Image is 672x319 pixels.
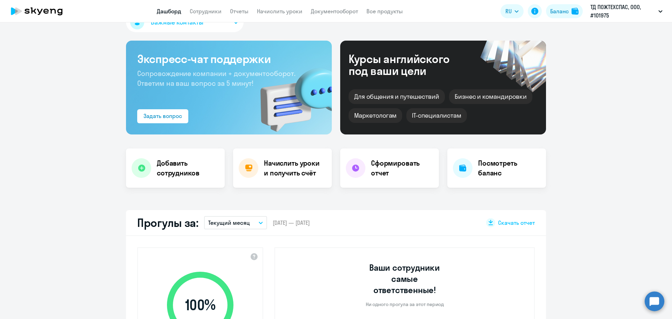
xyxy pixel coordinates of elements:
[143,112,182,120] div: Задать вопрос
[546,4,583,18] button: Балансbalance
[498,219,535,227] span: Скачать отчет
[505,7,512,15] span: RU
[126,13,244,32] button: Важные контакты
[250,56,332,134] img: bg-img
[137,216,198,230] h2: Прогулы за:
[590,3,656,20] p: ТД ПОЖТЕХСПАС, ООО, #101975
[572,8,579,15] img: balance
[273,219,310,227] span: [DATE] — [DATE]
[349,108,402,123] div: Маркетологам
[478,158,540,178] h4: Посмотреть баланс
[500,4,524,18] button: RU
[349,53,468,77] div: Курсы английского под ваши цели
[360,262,450,296] h3: Ваши сотрудники самые ответственные!
[208,219,250,227] p: Текущий месяц
[190,8,222,15] a: Сотрудники
[349,89,445,104] div: Для общения и путешествий
[311,8,358,15] a: Документооборот
[587,3,666,20] button: ТД ПОЖТЕХСПАС, ООО, #101975
[449,89,532,104] div: Бизнес и командировки
[550,7,569,15] div: Баланс
[137,52,321,66] h3: Экспресс-чат поддержки
[137,69,295,88] span: Сопровождение компании + документооборот. Ответим на ваш вопрос за 5 минут!
[160,297,240,313] span: 100 %
[264,158,325,178] h4: Начислить уроки и получить счёт
[366,8,403,15] a: Все продукты
[257,8,302,15] a: Начислить уроки
[137,109,188,123] button: Задать вопрос
[366,301,444,307] p: Ни одного прогула за этот период
[204,216,267,229] button: Текущий месяц
[371,158,433,178] h4: Сформировать отчет
[230,8,248,15] a: Отчеты
[406,108,467,123] div: IT-специалистам
[157,158,219,178] h4: Добавить сотрудников
[151,18,203,27] span: Важные контакты
[157,8,181,15] a: Дашборд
